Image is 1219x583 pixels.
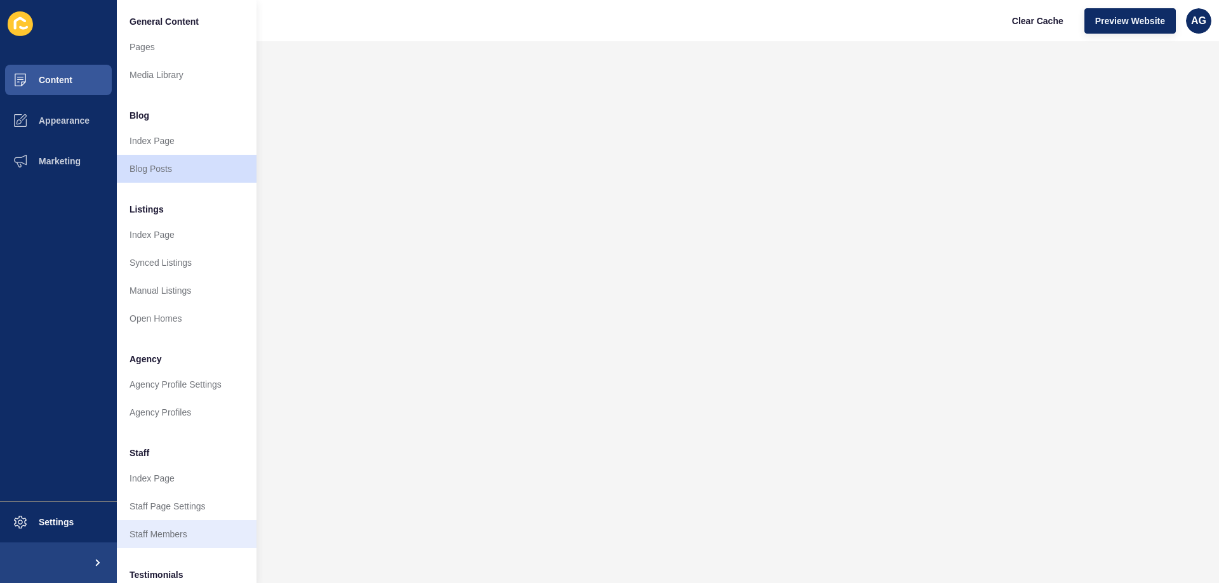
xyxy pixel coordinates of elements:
a: Index Page [117,221,256,249]
span: General Content [130,15,199,28]
button: Clear Cache [1001,8,1074,34]
span: Blog [130,109,149,122]
span: AG [1191,15,1206,27]
a: Manual Listings [117,277,256,305]
a: Agency Profile Settings [117,370,256,398]
span: Clear Cache [1012,15,1063,27]
a: Media Library [117,61,256,89]
a: Index Page [117,127,256,155]
button: Preview Website [1084,8,1176,34]
span: Agency [130,353,162,365]
span: Testimonials [130,568,183,581]
a: Synced Listings [117,249,256,277]
span: Preview Website [1095,15,1165,27]
a: Staff Page Settings [117,492,256,520]
a: Pages [117,33,256,61]
span: Listings [130,203,164,216]
a: Index Page [117,464,256,492]
a: Agency Profiles [117,398,256,426]
span: Staff [130,447,149,459]
a: Staff Members [117,520,256,548]
a: Open Homes [117,305,256,332]
a: Blog Posts [117,155,256,183]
